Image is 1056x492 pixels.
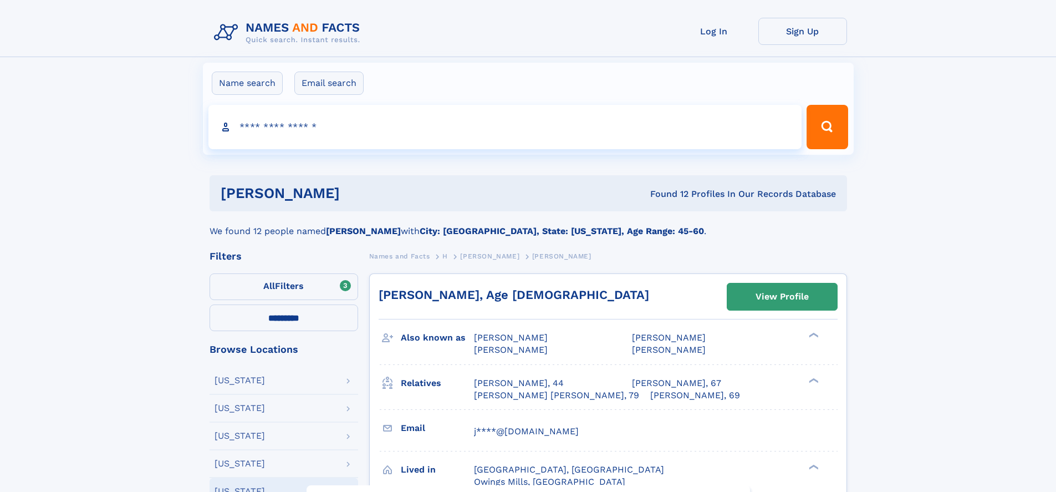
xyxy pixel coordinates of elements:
[670,18,758,45] a: Log In
[379,288,649,302] a: [PERSON_NAME], Age [DEMOGRAPHIC_DATA]
[474,389,639,402] a: [PERSON_NAME] [PERSON_NAME], 79
[294,72,364,95] label: Email search
[263,281,275,291] span: All
[442,252,448,260] span: H
[221,186,495,200] h1: [PERSON_NAME]
[632,344,706,355] span: [PERSON_NAME]
[420,226,704,236] b: City: [GEOGRAPHIC_DATA], State: [US_STATE], Age Range: 45-60
[806,332,819,339] div: ❯
[806,463,819,470] div: ❯
[442,249,448,263] a: H
[208,105,802,149] input: search input
[758,18,847,45] a: Sign Up
[474,476,625,487] span: Owings Mills, [GEOGRAPHIC_DATA]
[215,459,265,468] div: [US_STATE]
[215,404,265,413] div: [US_STATE]
[401,374,474,393] h3: Relatives
[632,377,721,389] a: [PERSON_NAME], 67
[210,211,847,238] div: We found 12 people named with .
[807,105,848,149] button: Search Button
[210,251,358,261] div: Filters
[632,332,706,343] span: [PERSON_NAME]
[401,460,474,479] h3: Lived in
[474,344,548,355] span: [PERSON_NAME]
[460,252,519,260] span: [PERSON_NAME]
[401,419,474,438] h3: Email
[474,332,548,343] span: [PERSON_NAME]
[474,464,664,475] span: [GEOGRAPHIC_DATA], [GEOGRAPHIC_DATA]
[210,273,358,300] label: Filters
[215,432,265,440] div: [US_STATE]
[650,389,740,402] a: [PERSON_NAME], 69
[215,376,265,385] div: [US_STATE]
[210,18,369,48] img: Logo Names and Facts
[460,249,519,263] a: [PERSON_NAME]
[401,328,474,347] h3: Also known as
[727,283,837,310] a: View Profile
[532,252,591,260] span: [PERSON_NAME]
[756,284,809,310] div: View Profile
[369,249,430,263] a: Names and Facts
[212,72,283,95] label: Name search
[326,226,401,236] b: [PERSON_NAME]
[495,188,836,200] div: Found 12 Profiles In Our Records Database
[210,344,358,354] div: Browse Locations
[806,377,819,384] div: ❯
[474,377,564,389] a: [PERSON_NAME], 44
